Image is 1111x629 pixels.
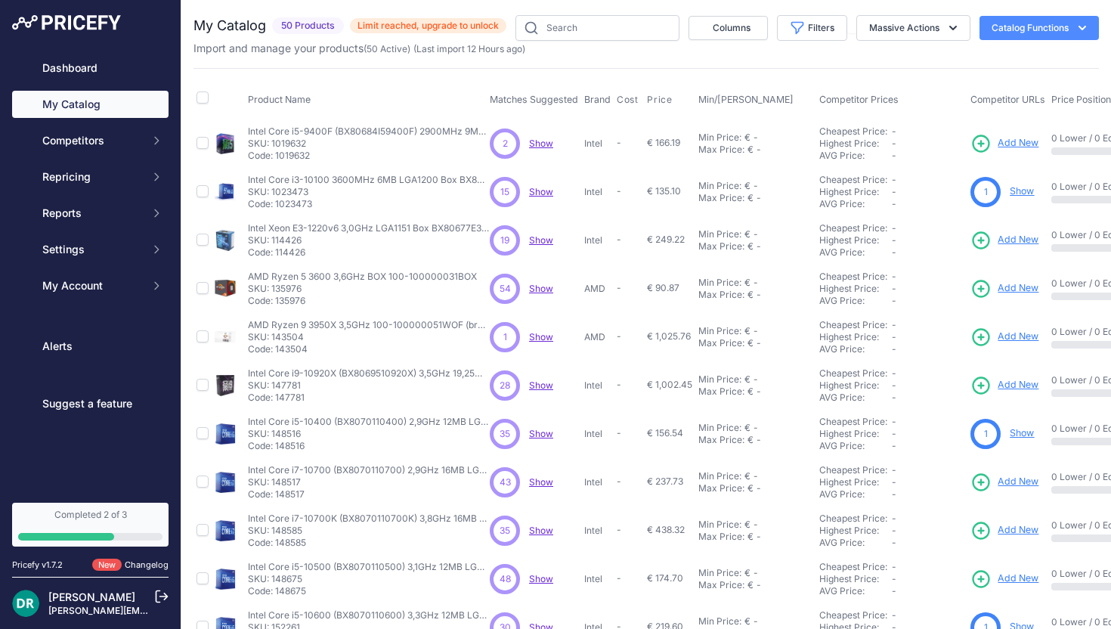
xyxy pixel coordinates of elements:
div: € [747,240,754,253]
span: Competitor URLs [970,94,1045,105]
a: Cheapest Price: [819,513,887,524]
span: 2 [503,137,508,150]
p: Code: 1023473 [248,198,490,210]
a: Cheapest Price: [819,271,887,282]
span: - [892,283,896,294]
span: - [892,198,896,209]
button: Cost [617,94,641,106]
a: [PERSON_NAME] [48,590,135,603]
span: Price Position [1051,94,1111,105]
p: SKU: 147781 [248,380,490,392]
div: Highest Price: [819,138,892,150]
span: 54 [500,282,511,296]
a: Cheapest Price: [819,464,887,476]
span: - [617,427,621,438]
button: Massive Actions [856,15,970,41]
div: - [754,434,761,446]
span: ( ) [364,43,410,54]
p: Intel Core i5-10600 (BX8070110600) 3,3GHz 12MB LGA1200 Box [248,609,490,621]
p: SKU: 148675 [248,573,490,585]
span: € 156.54 [647,427,683,438]
span: € 174.70 [647,572,683,584]
p: Intel [584,234,611,246]
p: Code: 135976 [248,295,477,307]
button: My Account [12,272,169,299]
span: - [892,234,896,246]
div: Max Price: [698,531,744,543]
p: Code: 1019632 [248,150,490,162]
div: Max Price: [698,144,744,156]
p: Intel [584,525,611,537]
div: - [754,386,761,398]
div: Min Price: [698,470,741,482]
p: SKU: 148517 [248,476,490,488]
span: - [892,585,896,596]
input: Search [515,15,679,41]
nav: Sidebar [12,54,169,485]
span: 15 [500,185,509,199]
div: € [744,567,750,579]
span: Brand [584,94,611,105]
a: Add New [970,569,1038,590]
span: - [617,330,621,342]
button: Settings [12,236,169,263]
span: € 166.19 [647,137,680,148]
a: Show [529,573,553,584]
span: - [892,573,896,584]
div: € [744,132,750,144]
a: Add New [970,230,1038,251]
div: € [744,325,750,337]
span: 35 [500,427,510,441]
span: 1 [984,185,988,199]
div: Min Price: [698,519,741,531]
div: - [754,337,761,349]
a: Show [1010,427,1034,438]
div: - [750,180,758,192]
div: € [744,180,750,192]
a: Show [529,138,553,149]
a: Add New [970,327,1038,348]
a: Show [529,283,553,294]
span: Limit reached, upgrade to unlock [350,18,506,33]
div: Max Price: [698,337,744,349]
a: Show [529,428,553,439]
div: AVG Price: [819,150,892,162]
div: - [750,422,758,434]
button: Columns [689,16,768,40]
p: Intel [584,138,611,150]
a: Dashboard [12,54,169,82]
span: - [617,524,621,535]
div: Max Price: [698,434,744,446]
div: AVG Price: [819,246,892,259]
span: Show [529,380,553,391]
span: Add New [998,233,1038,247]
span: Settings [42,242,141,257]
div: - [750,373,758,386]
a: Show [529,331,553,342]
button: Repricing [12,163,169,191]
span: Add New [998,330,1038,344]
a: 50 Active [367,43,407,54]
a: Cheapest Price: [819,416,887,427]
div: - [750,277,758,289]
span: € 90.87 [647,282,679,293]
span: Product Name [248,94,311,105]
div: - [750,519,758,531]
div: AVG Price: [819,198,892,210]
div: Highest Price: [819,573,892,585]
button: Price [647,94,675,106]
button: Catalog Functions [979,16,1099,40]
div: - [750,325,758,337]
div: € [747,531,754,543]
span: - [892,561,896,572]
span: 35 [500,524,510,538]
button: Filters [777,15,847,41]
span: € 237.73 [647,476,683,487]
div: Max Price: [698,192,744,204]
span: - [892,367,896,379]
img: Pricefy Logo [12,15,121,30]
span: Matches Suggested [490,94,578,105]
div: € [744,519,750,531]
span: Cost [617,94,638,106]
